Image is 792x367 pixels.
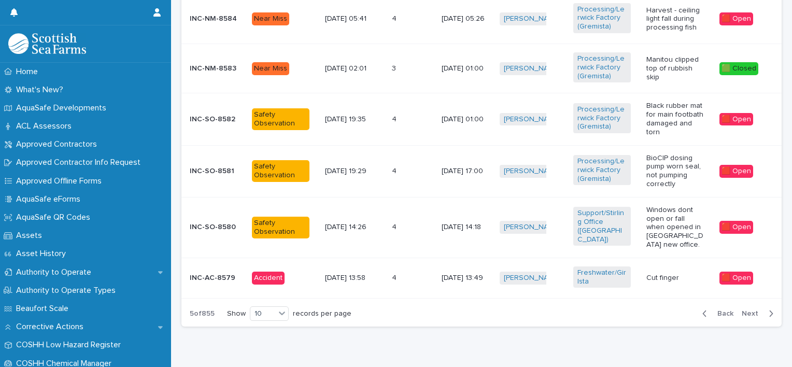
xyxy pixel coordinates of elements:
p: BioCIP dosing pump worn seal, not pumping correctly [646,154,704,189]
span: Next [742,310,765,317]
p: Asset History [12,249,74,259]
p: 4 [392,12,399,23]
p: [DATE] 13:58 [325,274,383,283]
p: [DATE] 19:35 [325,115,383,124]
p: Beaufort Scale [12,304,77,314]
a: [PERSON_NAME] [504,115,560,124]
p: COSHH Low Hazard Register [12,340,129,350]
p: [DATE] 01:00 [442,115,491,124]
p: [DATE] 19:29 [325,167,383,176]
p: [DATE] 05:26 [442,15,491,23]
tr: INC-AC-8579Accident[DATE] 13:5844 [DATE] 13:49[PERSON_NAME] Freshwater/Girlsta Cut finger🟥 Open [181,258,782,299]
div: 🟥 Open [719,12,753,25]
div: Accident [252,272,285,285]
span: Back [711,310,733,317]
p: Home [12,67,46,77]
p: AquaSafe Developments [12,103,115,113]
a: Processing/Lerwick Factory (Gremista) [577,5,627,31]
p: [DATE] 14:18 [442,223,491,232]
button: Back [694,309,738,318]
div: Safety Observation [252,217,309,238]
p: AquaSafe QR Codes [12,213,98,222]
a: Processing/Lerwick Factory (Gremista) [577,105,627,131]
p: [DATE] 17:00 [442,167,491,176]
p: 4 [392,113,399,124]
p: 5 of 855 [181,301,223,327]
div: 🟥 Open [719,113,753,126]
div: Safety Observation [252,160,309,182]
p: Assets [12,231,50,241]
p: INC-SO-8581 [190,167,244,176]
a: [PERSON_NAME] [504,167,560,176]
p: [DATE] 13:49 [442,274,491,283]
img: bPIBxiqnSb2ggTQWdOVV [8,33,86,54]
a: [PERSON_NAME] [504,64,560,73]
p: [DATE] 01:00 [442,64,491,73]
p: INC-AC-8579 [190,274,244,283]
p: 3 [392,62,398,73]
p: INC-SO-8580 [190,223,244,232]
p: 4 [392,221,399,232]
p: INC-NM-8584 [190,15,244,23]
p: What's New? [12,85,72,95]
a: [PERSON_NAME] [504,15,560,23]
div: Near Miss [252,12,289,25]
p: Approved Contractor Info Request [12,158,149,167]
p: Black rubber mat for main footbath damaged and torn [646,102,704,136]
p: Corrective Actions [12,322,92,332]
div: 🟥 Open [719,272,753,285]
p: Harvest - ceiling light fall during processing fish [646,6,704,32]
div: 🟥 Open [719,165,753,178]
p: [DATE] 14:26 [325,223,383,232]
p: [DATE] 02:01 [325,64,383,73]
tr: INC-SO-8582Safety Observation[DATE] 19:3544 [DATE] 01:00[PERSON_NAME] Processing/Lerwick Factory ... [181,93,782,145]
div: Near Miss [252,62,289,75]
a: [PERSON_NAME] [504,223,560,232]
p: ACL Assessors [12,121,80,131]
div: 🟩 Closed [719,62,758,75]
div: Safety Observation [252,108,309,130]
p: 4 [392,165,399,176]
a: Freshwater/Girlsta [577,269,627,286]
a: Processing/Lerwick Factory (Gremista) [577,54,627,80]
p: records per page [293,309,351,318]
p: INC-SO-8582 [190,115,244,124]
p: Show [227,309,246,318]
p: [DATE] 05:41 [325,15,383,23]
tr: INC-SO-8581Safety Observation[DATE] 19:2944 [DATE] 17:00[PERSON_NAME] Processing/Lerwick Factory ... [181,145,782,197]
p: Manitou clipped top of rubbish skip [646,55,704,81]
p: Approved Offline Forms [12,176,110,186]
p: INC-NM-8583 [190,64,244,73]
button: Next [738,309,782,318]
p: Authority to Operate [12,267,100,277]
p: 4 [392,272,399,283]
a: Support/Stirling Office ([GEOGRAPHIC_DATA]) [577,209,627,244]
p: AquaSafe eForms [12,194,89,204]
p: Windows dont open or fall when opened in [GEOGRAPHIC_DATA] new office. [646,206,704,249]
a: [PERSON_NAME] [504,274,560,283]
div: 10 [250,308,275,319]
p: Authority to Operate Types [12,286,124,295]
tr: INC-SO-8580Safety Observation[DATE] 14:2644 [DATE] 14:18[PERSON_NAME] Support/Stirling Office ([G... [181,197,782,258]
p: Approved Contractors [12,139,105,149]
tr: INC-NM-8583Near Miss[DATE] 02:0133 [DATE] 01:00[PERSON_NAME] Processing/Lerwick Factory (Gremista... [181,44,782,93]
a: Processing/Lerwick Factory (Gremista) [577,157,627,183]
div: 🟥 Open [719,221,753,234]
p: Cut finger [646,274,704,283]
